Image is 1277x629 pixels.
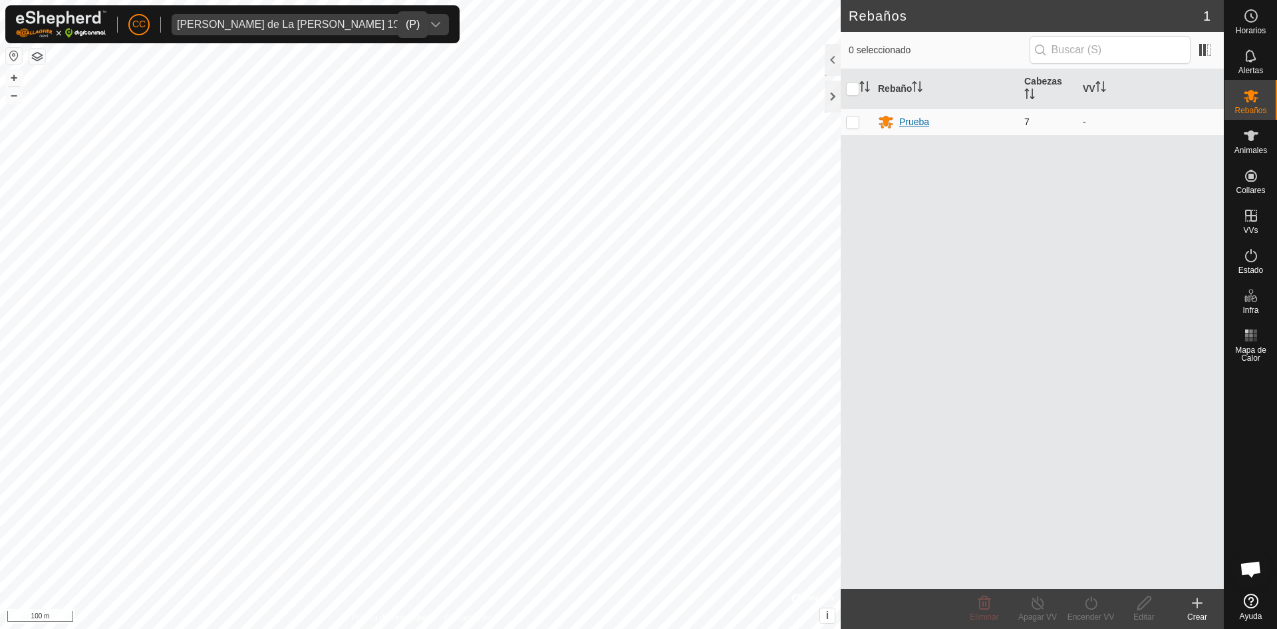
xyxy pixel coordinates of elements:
[1240,612,1262,620] span: Ayuda
[1242,306,1258,314] span: Infra
[849,8,1203,24] h2: Rebaños
[912,83,922,94] p-sorticon: Activar para ordenar
[29,49,45,65] button: Capas del Mapa
[820,608,835,623] button: i
[1117,611,1171,623] div: Editar
[352,612,428,624] a: Política de Privacidad
[873,69,1019,109] th: Rebaño
[422,14,449,35] div: dropdown trigger
[1064,611,1117,623] div: Encender VV
[859,83,870,94] p-sorticon: Activar para ordenar
[1236,27,1266,35] span: Horarios
[132,17,146,31] span: CC
[1236,186,1265,194] span: Collares
[849,43,1030,57] span: 0 seleccionado
[1228,346,1274,362] span: Mapa de Calor
[899,115,929,129] div: Prueba
[172,14,422,35] span: Jose Manuel Olivera de La Vega 19443
[1024,116,1030,127] span: 7
[1234,146,1267,154] span: Animales
[1224,588,1277,626] a: Ayuda
[1030,36,1191,64] input: Buscar (S)
[1011,611,1064,623] div: Apagar VV
[1243,226,1258,234] span: VVs
[1203,6,1210,26] span: 1
[1231,549,1271,589] div: Chat abierto
[1095,83,1106,94] p-sorticon: Activar para ordenar
[970,612,998,622] span: Eliminar
[1171,611,1224,623] div: Crear
[6,87,22,103] button: –
[1019,69,1077,109] th: Cabezas
[1234,106,1266,114] span: Rebaños
[1238,67,1263,75] span: Alertas
[1024,91,1035,101] p-sorticon: Activar para ordenar
[826,610,829,621] span: i
[1238,266,1263,274] span: Estado
[177,19,417,30] div: [PERSON_NAME] de La [PERSON_NAME] 19443
[444,612,489,624] a: Contáctenos
[1077,108,1224,135] td: -
[1077,69,1224,109] th: VV
[6,70,22,86] button: +
[16,11,106,38] img: Logo Gallagher
[6,48,22,64] button: Restablecer Mapa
